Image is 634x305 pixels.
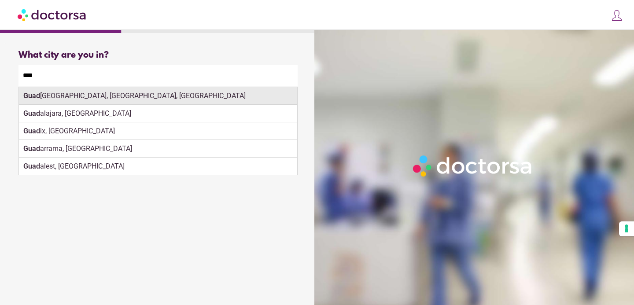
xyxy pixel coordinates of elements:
[19,140,297,158] div: arrama, [GEOGRAPHIC_DATA]
[23,109,40,118] strong: Guad
[619,221,634,236] button: Your consent preferences for tracking technologies
[18,5,87,25] img: Doctorsa.com
[19,105,297,122] div: alajara, [GEOGRAPHIC_DATA]
[18,86,298,106] div: Make sure the city you pick is where you need assistance.
[19,158,297,175] div: alest, [GEOGRAPHIC_DATA]
[23,162,40,170] strong: Guad
[23,127,40,135] strong: Guad
[611,9,623,22] img: icons8-customer-100.png
[18,50,298,60] div: What city are you in?
[23,144,40,153] strong: Guad
[23,92,40,100] strong: Guad
[409,152,536,180] img: Logo-Doctorsa-trans-White-partial-flat.png
[19,122,297,140] div: ix, [GEOGRAPHIC_DATA]
[19,87,297,105] div: [GEOGRAPHIC_DATA], [GEOGRAPHIC_DATA], [GEOGRAPHIC_DATA]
